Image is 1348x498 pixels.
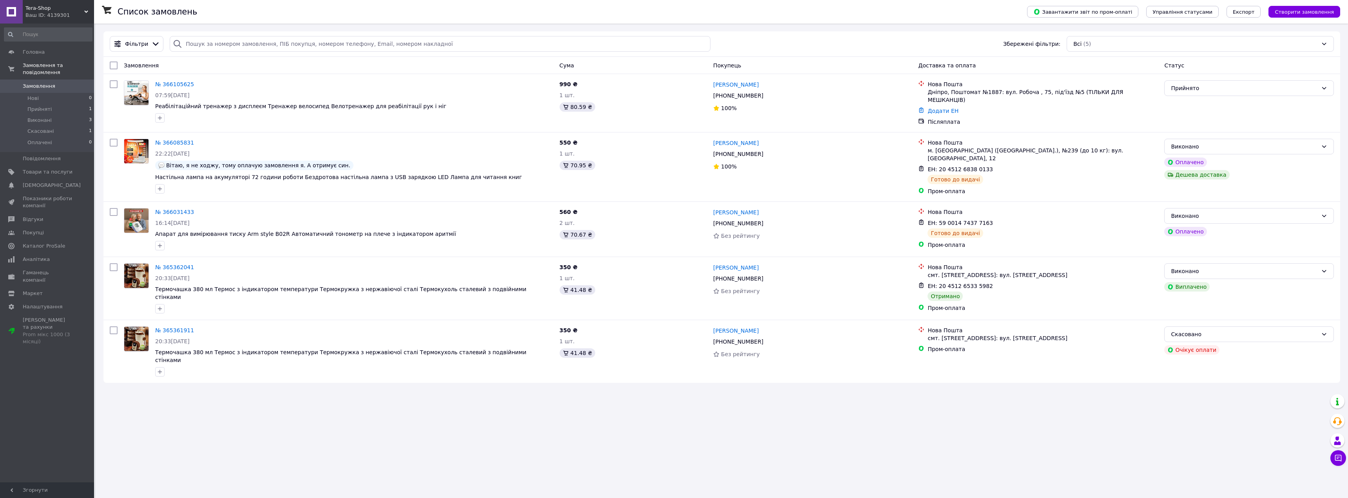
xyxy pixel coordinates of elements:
[89,106,92,113] span: 1
[155,103,446,109] a: Реабілітаційний тренажер з дисплеєм Тренажер велосипед Велотренажер для реабілітації рук і ніг
[721,163,737,170] span: 100%
[928,334,1158,342] div: смт. [STREET_ADDRESS]: вул. [STREET_ADDRESS]
[155,209,194,215] a: № 366031433
[1152,9,1212,15] span: Управління статусами
[712,336,765,347] div: [PHONE_NUMBER]
[23,49,45,56] span: Головна
[158,162,165,168] img: :speech_balloon:
[928,326,1158,334] div: Нова Пошта
[928,228,983,238] div: Готово до видачі
[125,40,148,48] span: Фільтри
[89,117,92,124] span: 3
[713,139,759,147] a: [PERSON_NAME]
[928,147,1158,162] div: м. [GEOGRAPHIC_DATA] ([GEOGRAPHIC_DATA].), №239 (до 10 кг): вул. [GEOGRAPHIC_DATA], 12
[712,218,765,229] div: [PHONE_NUMBER]
[23,243,65,250] span: Каталог ProSale
[155,220,190,226] span: 16:14[DATE]
[124,139,149,164] a: Фото товару
[124,62,159,69] span: Замовлення
[712,148,765,159] div: [PHONE_NUMBER]
[166,162,350,168] span: Вітаю, я не ходжу, тому оплачую замовлення я. А отримує син.
[928,187,1158,195] div: Пром-оплата
[928,304,1158,312] div: Пром-оплата
[155,231,456,237] a: Апарат для вимірювання тиску Arm style B02R Автоматичний тонометр на плече з індикатором аритмії
[560,264,578,270] span: 350 ₴
[928,88,1158,104] div: Дніпро, Поштомат №1887: вул. Робоча , 75, під'їзд №5 (ТІЛЬКИ ДЛЯ МЕШКАНЦІВ)
[23,256,50,263] span: Аналітика
[155,349,526,363] span: Термочашка 380 мл Термос з індикатором температури Термокружка з нержавіючої сталі Термокухоль ст...
[124,264,149,288] img: Фото товару
[560,220,575,226] span: 2 шт.
[155,264,194,270] a: № 365362041
[124,327,149,351] img: Фото товару
[155,92,190,98] span: 07:59[DATE]
[118,7,197,16] h1: Список замовлень
[1164,227,1207,236] div: Оплачено
[560,92,575,98] span: 1 шт.
[713,62,741,69] span: Покупець
[1164,62,1184,69] span: Статус
[1164,345,1219,355] div: Очікує оплати
[928,271,1158,279] div: смт. [STREET_ADDRESS]: вул. [STREET_ADDRESS]
[1164,170,1229,179] div: Дешева доставка
[4,27,92,42] input: Пошук
[155,139,194,146] a: № 366085831
[713,327,759,335] a: [PERSON_NAME]
[560,161,595,170] div: 70.95 ₴
[712,273,765,284] div: [PHONE_NUMBER]
[560,327,578,333] span: 350 ₴
[560,139,578,146] span: 550 ₴
[928,220,993,226] span: ЕН: 59 0014 7437 7163
[1033,8,1132,15] span: Завантажити звіт по пром-оплаті
[155,286,526,300] a: Термочашка 380 мл Термос з індикатором температури Термокружка з нержавіючої сталі Термокухоль ст...
[23,216,43,223] span: Відгуки
[124,81,149,105] img: Фото товару
[23,331,72,345] div: Prom мікс 1000 (3 місяці)
[27,128,54,135] span: Скасовані
[23,168,72,176] span: Товари та послуги
[89,128,92,135] span: 1
[560,338,575,344] span: 1 шт.
[23,303,63,310] span: Налаштування
[1171,330,1318,339] div: Скасовано
[928,241,1158,249] div: Пром-оплата
[124,326,149,351] a: Фото товару
[25,12,94,19] div: Ваш ID: 4139301
[1003,40,1060,48] span: Збережені фільтри:
[89,139,92,146] span: 0
[155,150,190,157] span: 22:22[DATE]
[560,275,575,281] span: 1 шт.
[23,62,94,76] span: Замовлення та повідомлення
[928,208,1158,216] div: Нова Пошта
[25,5,84,12] span: Tera-Shop
[23,182,81,189] span: [DEMOGRAPHIC_DATA]
[124,208,149,233] a: Фото товару
[1261,8,1340,14] a: Створити замовлення
[124,139,149,163] img: Фото товару
[560,348,595,358] div: 41.48 ₴
[928,166,993,172] span: ЕН: 20 4512 6838 0133
[155,174,522,180] a: Настільна лампа на акумуляторі 72 години роботи Бездротова настільна лампа з USB зарядкою LED Лам...
[712,90,765,101] div: [PHONE_NUMBER]
[27,106,52,113] span: Прийняті
[560,285,595,295] div: 41.48 ₴
[1227,6,1261,18] button: Експорт
[1171,267,1318,275] div: Виконано
[560,102,595,112] div: 80.59 ₴
[928,345,1158,353] div: Пром-оплата
[928,80,1158,88] div: Нова Пошта
[713,81,759,89] a: [PERSON_NAME]
[721,351,760,357] span: Без рейтингу
[23,317,72,345] span: [PERSON_NAME] та рахунки
[1275,9,1334,15] span: Створити замовлення
[1073,40,1082,48] span: Всі
[928,108,958,114] a: Додати ЕН
[721,105,737,111] span: 100%
[23,155,61,162] span: Повідомлення
[560,62,574,69] span: Cума
[1268,6,1340,18] button: Створити замовлення
[27,139,52,146] span: Оплачені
